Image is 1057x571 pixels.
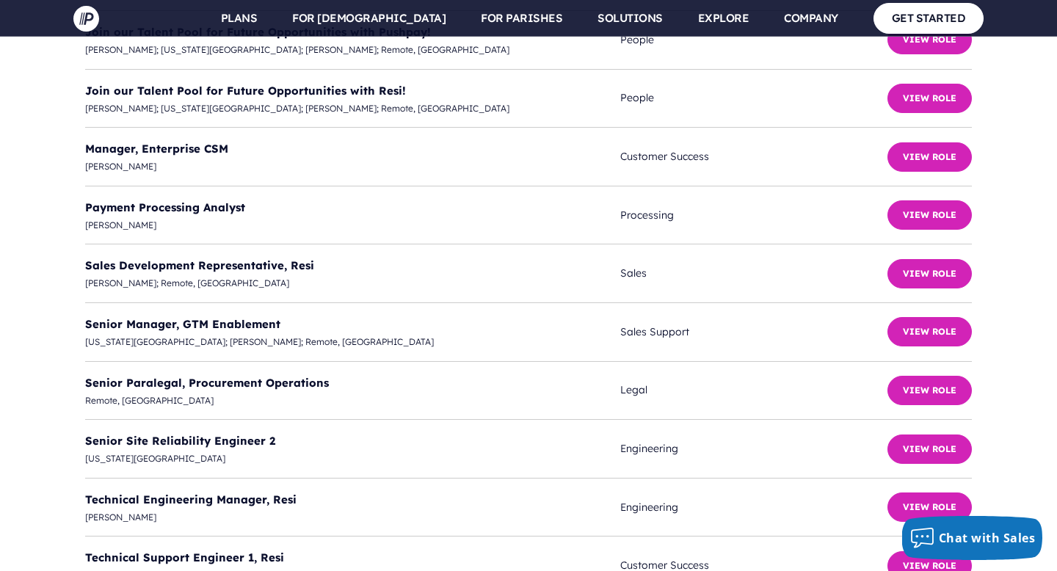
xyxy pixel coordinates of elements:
[902,516,1043,560] button: Chat with Sales
[939,530,1036,546] span: Chat with Sales
[887,492,972,522] button: View Role
[887,376,972,405] button: View Role
[85,393,620,409] span: Remote, [GEOGRAPHIC_DATA]
[887,259,972,288] button: View Role
[85,376,329,390] a: Senior Paralegal, Procurement Operations
[887,317,972,346] button: View Role
[887,84,972,113] button: View Role
[85,217,620,233] span: [PERSON_NAME]
[85,317,280,331] a: Senior Manager, GTM Enablement
[85,258,314,272] a: Sales Development Representative, Resi
[887,434,972,464] button: View Role
[85,42,620,58] span: [PERSON_NAME]; [US_STATE][GEOGRAPHIC_DATA]; [PERSON_NAME]; Remote, [GEOGRAPHIC_DATA]
[620,31,887,49] span: People
[85,509,620,525] span: [PERSON_NAME]
[85,334,620,350] span: [US_STATE][GEOGRAPHIC_DATA]; [PERSON_NAME]; Remote, [GEOGRAPHIC_DATA]
[85,101,620,117] span: [PERSON_NAME]; [US_STATE][GEOGRAPHIC_DATA]; [PERSON_NAME]; Remote, [GEOGRAPHIC_DATA]
[620,264,887,283] span: Sales
[620,206,887,225] span: Processing
[85,142,228,156] a: Manager, Enterprise CSM
[620,323,887,341] span: Sales Support
[887,142,972,172] button: View Role
[85,200,245,214] a: Payment Processing Analyst
[620,89,887,107] span: People
[85,550,284,564] a: Technical Support Engineer 1, Resi
[85,159,620,175] span: [PERSON_NAME]
[620,498,887,517] span: Engineering
[887,200,972,230] button: View Role
[85,434,275,448] a: Senior Site Reliability Engineer 2
[85,492,297,506] a: Technical Engineering Manager, Resi
[620,148,887,166] span: Customer Success
[887,25,972,54] button: View Role
[85,275,620,291] span: [PERSON_NAME]; Remote, [GEOGRAPHIC_DATA]
[85,451,620,467] span: [US_STATE][GEOGRAPHIC_DATA]
[620,381,887,399] span: Legal
[620,440,887,458] span: Engineering
[85,84,406,98] a: Join our Talent Pool for Future Opportunities with Resi!
[873,3,984,33] a: GET STARTED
